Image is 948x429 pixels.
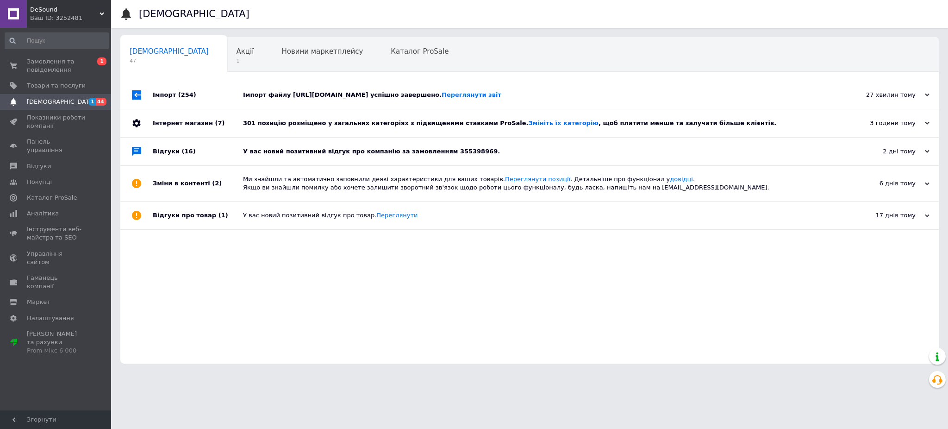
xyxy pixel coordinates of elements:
span: (1) [218,212,228,219]
span: 44 [96,98,106,106]
div: Відгуки про товар [153,202,243,229]
a: Переглянути [376,212,418,219]
div: Імпорт файлу [URL][DOMAIN_NAME] успішно завершено. [243,91,837,99]
div: 3 години тому [837,119,929,127]
a: Змініть їх категорію [529,120,599,126]
span: Новини маркетплейсу [281,47,363,56]
span: [DEMOGRAPHIC_DATA] [130,47,209,56]
span: Управління сайтом [27,250,86,266]
div: 27 хвилин тому [837,91,929,99]
span: Інструменти веб-майстра та SEO [27,225,86,242]
span: Показники роботи компанії [27,114,86,130]
span: (7) [215,120,225,126]
div: Ваш ID: 3252481 [30,14,111,22]
span: Каталог ProSale [391,47,449,56]
a: Переглянути звіт [442,91,501,98]
span: DeSound [30,6,100,14]
span: (2) [212,180,222,187]
span: Гаманець компанії [27,274,86,290]
span: Покупці [27,178,52,186]
span: [PERSON_NAME] та рахунки [27,330,86,355]
a: довідці [670,176,693,183]
span: Панель управління [27,138,86,154]
span: 1 [88,98,96,106]
span: (16) [182,148,196,155]
span: Акції [237,47,254,56]
span: Налаштування [27,314,74,322]
a: Переглянути позиції [505,176,570,183]
div: Ми знайшли та автоматично заповнили деякі характеристики для ваших товарів. . Детальніше про функ... [243,175,837,192]
div: У вас новий позитивний відгук про компанію за замовленням 355398969. [243,147,837,156]
span: Маркет [27,298,50,306]
div: Інтернет магазин [153,109,243,137]
span: Відгуки [27,162,51,170]
div: Імпорт [153,81,243,109]
span: [DEMOGRAPHIC_DATA] [27,98,95,106]
div: Відгуки [153,138,243,165]
div: Зміни в контенті [153,166,243,201]
span: (254) [178,91,196,98]
span: Каталог ProSale [27,194,77,202]
input: Пошук [5,32,109,49]
div: Prom мікс 6 000 [27,347,86,355]
div: 301 позицію розміщено у загальних категоріях з підвищеними ставками ProSale. , щоб платити менше ... [243,119,837,127]
span: 1 [97,57,106,65]
h1: [DEMOGRAPHIC_DATA] [139,8,249,19]
span: Замовлення та повідомлення [27,57,86,74]
div: У вас новий позитивний відгук про товар. [243,211,837,220]
div: 2 дні тому [837,147,929,156]
span: Аналітика [27,209,59,218]
span: Товари та послуги [27,82,86,90]
span: 47 [130,57,209,64]
div: 17 днів тому [837,211,929,220]
span: 1 [237,57,254,64]
div: 6 днів тому [837,179,929,188]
